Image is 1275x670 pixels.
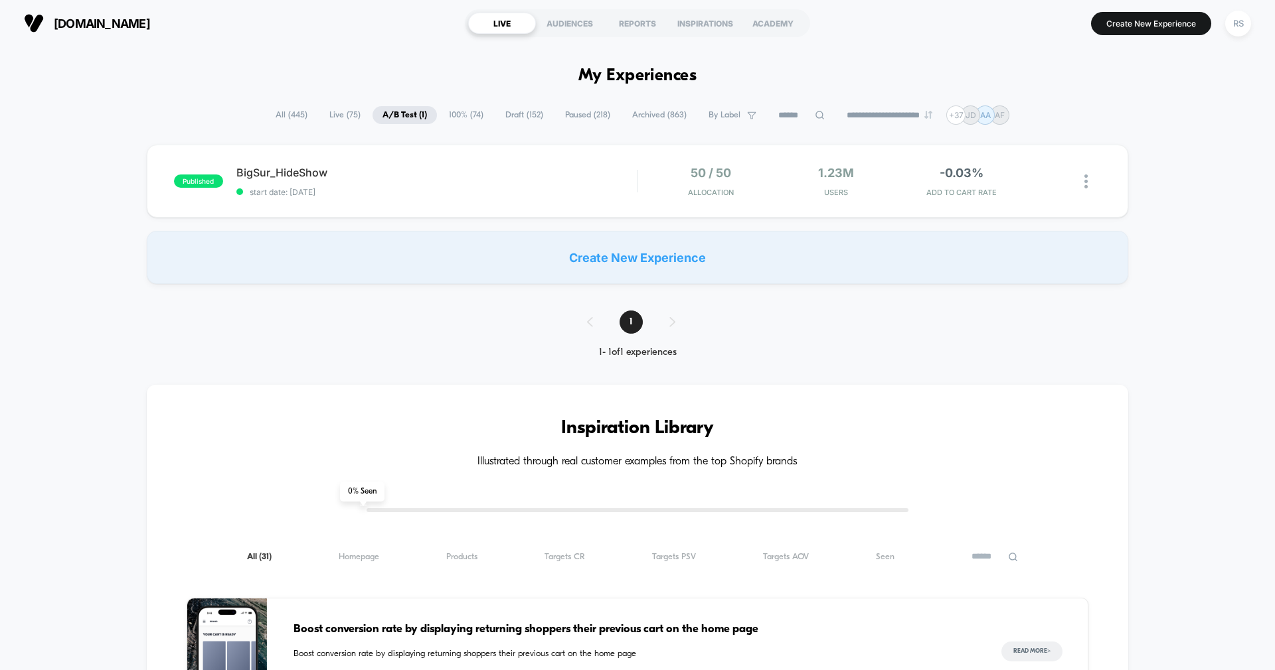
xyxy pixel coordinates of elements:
span: Draft ( 152 ) [495,106,553,124]
span: All ( 445 ) [266,106,317,124]
span: Boost conversion rate by displaying returning shoppers their previous cart on the home page [294,621,975,638]
span: [DOMAIN_NAME] [54,17,150,31]
span: BigSur_HideShow [236,166,637,179]
span: A/B Test ( 1 ) [373,106,437,124]
span: ADD TO CART RATE [902,188,1021,197]
img: end [924,111,932,119]
p: AA [980,110,991,120]
h4: Illustrated through real customer examples from the top Shopify brands [187,456,1088,468]
img: Visually logo [24,13,44,33]
span: Archived ( 863 ) [622,106,697,124]
span: 100% ( 74 ) [439,106,493,124]
div: INSPIRATIONS [671,13,739,34]
h3: Inspiration Library [187,418,1088,439]
span: By Label [709,110,740,120]
span: Live ( 75 ) [319,106,371,124]
button: Create New Experience [1091,12,1211,35]
span: Targets PSV [652,552,696,562]
span: 50 / 50 [691,166,731,180]
span: Seen [876,552,894,562]
p: AF [995,110,1005,120]
span: 1.23M [818,166,854,180]
button: Read More> [1001,641,1062,661]
span: ( 31 ) [259,553,272,561]
span: All [247,552,272,562]
div: Create New Experience [147,231,1128,284]
div: REPORTS [604,13,671,34]
span: Targets CR [545,552,585,562]
span: Allocation [688,188,734,197]
button: RS [1221,10,1255,37]
div: 1 - 1 of 1 experiences [574,347,702,358]
div: AUDIENCES [536,13,604,34]
span: Products [446,552,477,562]
button: [DOMAIN_NAME] [20,13,154,34]
span: Homepage [339,552,379,562]
span: Targets AOV [763,552,809,562]
h1: My Experiences [578,66,697,86]
div: ACADEMY [739,13,807,34]
span: -0.03% [940,166,983,180]
p: JD [966,110,976,120]
span: Users [777,188,896,197]
span: 0 % Seen [340,482,384,502]
span: Paused ( 218 ) [555,106,620,124]
span: 1 [620,310,643,334]
span: start date: [DATE] [236,187,637,197]
span: Boost conversion rate by displaying returning shoppers their previous cart on the home page [294,647,975,661]
div: RS [1225,11,1251,36]
img: close [1084,174,1088,188]
span: published [174,174,223,188]
div: + 37 [946,105,966,125]
div: LIVE [468,13,536,34]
